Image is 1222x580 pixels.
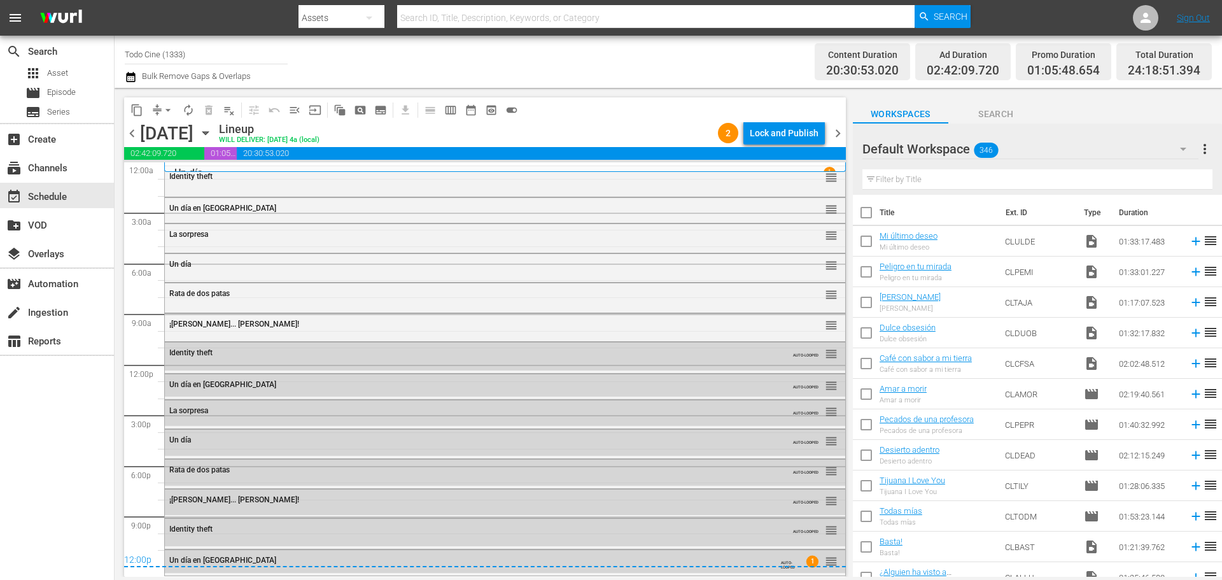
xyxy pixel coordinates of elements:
span: 01:05:48.654 [1027,64,1100,78]
span: Reports [6,334,22,349]
button: reorder [825,405,838,418]
td: 01:28:06.335 [1114,470,1184,501]
span: movie [1084,509,1099,524]
span: reorder [1203,416,1218,432]
span: AUTO-LOOPED [793,379,818,389]
button: reorder [825,171,838,183]
span: reorder [825,288,838,302]
span: Episode [1084,448,1099,463]
span: reorder [1203,325,1218,340]
a: [PERSON_NAME] [880,292,941,302]
span: chevron_right [830,125,846,141]
button: reorder [825,464,838,477]
svg: Add to Schedule [1189,326,1203,340]
span: 24:18:51.394 [1128,64,1200,78]
button: Lock and Publish [743,122,825,145]
svg: Add to Schedule [1189,387,1203,401]
div: Peligro en tu mirada [880,274,952,282]
span: reorder [1203,447,1218,462]
span: Un día [169,260,191,269]
a: Desierto adentro [880,445,939,455]
a: Amar a morir [880,384,927,393]
div: Lineup [219,122,320,136]
span: Identity theft [169,525,213,534]
span: Un día [169,435,191,444]
span: Episode [1084,386,1099,402]
span: reorder [825,434,838,448]
td: 01:40:32.992 [1114,409,1184,440]
span: playlist_remove_outlined [223,104,235,117]
span: reorder [1203,264,1218,279]
div: Tijuana I Love You [880,488,945,496]
td: 01:33:17.483 [1114,226,1184,257]
span: reorder [1203,386,1218,401]
span: Select an event to delete [199,100,219,120]
button: reorder [825,379,838,392]
span: AUTO-LOOPED [793,434,818,444]
span: AUTO-LOOPED [793,464,818,474]
button: reorder [825,229,838,241]
span: Ingestion [6,305,22,320]
span: reorder [825,347,838,361]
button: reorder [825,202,838,215]
a: Sign Out [1177,13,1210,23]
span: preview_outlined [485,104,498,117]
span: 02:42:09.720 [124,147,204,160]
div: Lock and Publish [750,122,818,145]
span: Search [6,44,22,59]
td: 02:19:40.561 [1114,379,1184,409]
span: video_file [1084,325,1099,341]
span: reorder [825,318,838,332]
th: Ext. ID [998,195,1076,230]
div: Desierto adentro [880,457,939,465]
span: video_file [1084,539,1099,555]
span: Create [6,132,22,147]
td: 02:12:15.249 [1114,440,1184,470]
button: reorder [825,494,838,507]
svg: Add to Schedule [1189,234,1203,248]
span: AUTO-LOOPED [793,494,818,504]
span: AUTO-LOOPED [793,347,818,357]
td: CLTODM [1000,501,1079,532]
div: WILL DELIVER: [DATE] 4a (local) [219,136,320,145]
span: subtitles_outlined [374,104,387,117]
div: Amar a morir [880,396,927,404]
span: Bulk Remove Gaps & Overlaps [140,71,251,81]
div: Content Duration [826,46,899,64]
span: pageview_outlined [354,104,367,117]
span: Channels [6,160,22,176]
td: CLAMOR [1000,379,1079,409]
span: calendar_view_week_outlined [444,104,457,117]
span: La sorpresa [169,406,208,415]
span: autorenew_outlined [182,104,195,117]
div: Mi último deseo [880,243,938,251]
a: Basta! [880,537,902,546]
span: 02:42:09.720 [927,64,999,78]
span: reorder [825,523,838,537]
span: reorder [1203,355,1218,371]
span: 01:05:48.654 [204,147,237,160]
span: ¡[PERSON_NAME]... [PERSON_NAME]! [169,495,299,504]
span: toggle_on [505,104,518,117]
img: ans4CAIJ8jUAAAAAAAAAAAAAAAAAAAAAAAAgQb4GAAAAAAAAAAAAAAAAAAAAAAAAJMjXAAAAAAAAAAAAAAAAAAAAAAAAgAT5G... [31,3,92,33]
td: CLULDE [1000,226,1079,257]
span: AUTO-LOOPED [793,523,818,534]
span: Week Calendar View [440,100,461,120]
button: reorder [825,318,838,331]
span: Month Calendar View [461,100,481,120]
span: Clear Lineup [219,100,239,120]
td: CLTILY [1000,470,1079,501]
span: Episode [1084,417,1099,432]
svg: Add to Schedule [1189,448,1203,462]
span: Episode [47,86,76,99]
span: menu_open [288,104,301,117]
button: reorder [825,288,838,301]
span: VOD [6,218,22,233]
span: Video [1084,264,1099,279]
div: Default Workspace [862,131,1198,167]
button: reorder [825,347,838,360]
span: reorder [825,494,838,508]
div: Dulce obsesión [880,335,936,343]
td: CLDEAD [1000,440,1079,470]
td: 01:33:01.227 [1114,257,1184,287]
